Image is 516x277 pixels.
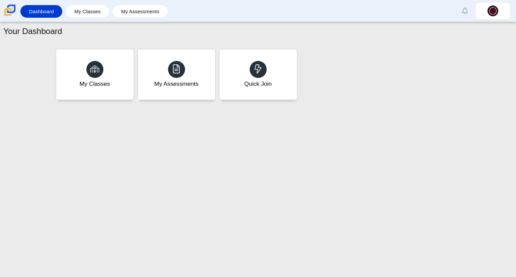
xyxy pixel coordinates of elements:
[80,80,110,88] div: My Classes
[3,13,17,18] a: Carmen School of Science & Technology
[244,80,272,88] div: Quick Join
[3,3,17,17] img: Carmen School of Science & Technology
[56,49,134,100] a: My Classes
[154,80,199,88] div: My Assessments
[219,49,297,100] a: Quick Join
[24,5,59,18] a: Dashboard
[3,26,62,37] h1: Your Dashboard
[457,3,472,18] a: Alerts
[476,3,510,19] a: reymiguel.menes.tSaLYp
[116,5,165,18] a: My Assessments
[69,5,106,18] a: My Classes
[487,5,498,16] img: reymiguel.menes.tSaLYp
[137,49,216,100] a: My Assessments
